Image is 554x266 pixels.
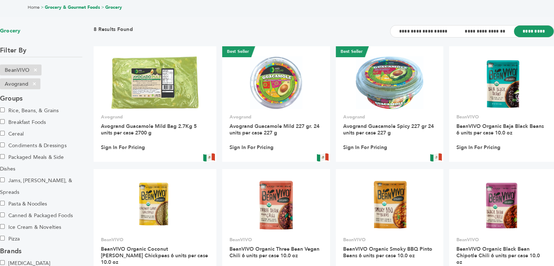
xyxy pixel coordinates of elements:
img: BeanVIVO Organic Baja Black Beans 6 units per case 10.0 oz [481,56,522,109]
a: Avogrand Guacamole Mild Bag 2.7Kg 5 units per case 2700 g [101,123,197,136]
img: Avogrand Guacamole Mild Bag 2.7Kg 5 units per case 2700 g [111,56,199,109]
p: Avogrand [101,114,209,120]
a: BeanVIVO Organic Smoky BBQ Pinto Beans 6 units per case 10.0 oz [343,246,432,259]
a: Home [28,4,40,10]
a: Grocery & Gourmet Foods [45,4,100,10]
img: Avogrand Guacamole Spicy 227 gr 24 units per case 227 g [356,56,423,109]
p: BeanVIVO [229,236,323,243]
img: Avogrand Guacamole Mild 227 gr. 24 units per case 227 g [250,56,302,109]
p: Avogrand [343,114,436,120]
h3: 8 Results Found [94,26,133,37]
a: BeanVIVO Organic Three Bean Vegan Chili 6 units per case 10.0 oz [229,246,319,259]
span: × [28,79,40,88]
img: BeanVIVO Organic Coconut Curry Chickpeas 6 units per case 10.0 oz [134,179,176,232]
p: BeanVIVO [456,114,547,120]
span: > [41,4,44,10]
img: BeanVIVO Organic Three Bean Vegan Chili 6 units per case 10.0 oz [258,179,294,232]
a: BeanVIVO Organic Black Bean Chipotle Chili 6 units per case 10.0 oz [456,246,540,266]
a: Avogrand Guacamole Mild 227 gr. 24 units per case 227 g [229,123,319,136]
a: Sign In For Pricing [343,144,387,151]
a: BeanVIVO Organic Coconut [PERSON_NAME] Chickpeas 6 units per case 10.0 oz [101,246,208,266]
a: Sign In For Pricing [101,144,145,151]
p: Avogrand [229,114,323,120]
a: Grocery [105,4,122,10]
a: Sign In For Pricing [229,144,274,151]
span: × [30,66,42,74]
a: Avogrand Guacamole Spicy 227 gr 24 units per case 227 g [343,123,434,136]
span: > [101,4,104,10]
a: BeanVIVO Organic Baja Black Beans 6 units per case 10.0 oz [456,123,544,136]
p: BeanVIVO [101,236,209,243]
p: BeanVIVO [456,236,547,243]
img: BeanVIVO Organic Black Bean Chipotle Chili 6 units per case 10.0 oz [475,179,528,232]
img: BeanVIVO Organic Smoky BBQ Pinto Beans 6 units per case 10.0 oz [372,179,407,232]
a: Sign In For Pricing [456,144,500,151]
p: BeanVIVO [343,236,436,243]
